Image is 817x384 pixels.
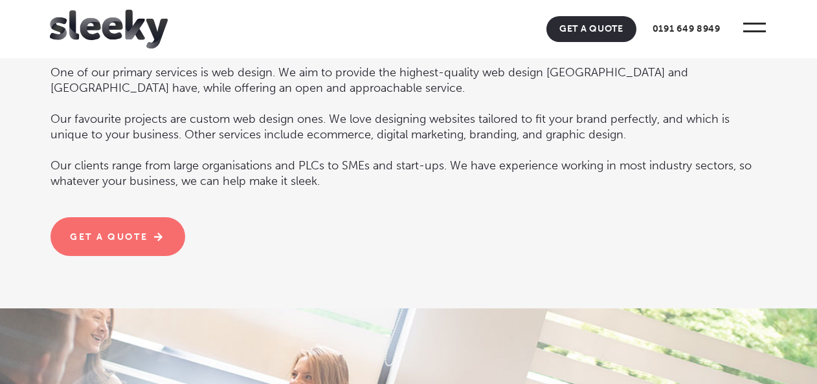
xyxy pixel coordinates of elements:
a: 0191 649 8949 [640,16,733,42]
p: One of our primary services is web design. We aim to provide the highest-quality web design [GEOG... [50,49,767,96]
img: Sleeky Web Design Newcastle [50,10,168,48]
a: Get a quote [50,217,185,256]
p: Our clients range from large organisations and PLCs to SMEs and start-ups. We have experience wor... [50,142,767,189]
p: Our favourite projects are custom web design ones. We love designing websites tailored to fit you... [50,96,767,142]
a: Get A Quote [546,16,636,42]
